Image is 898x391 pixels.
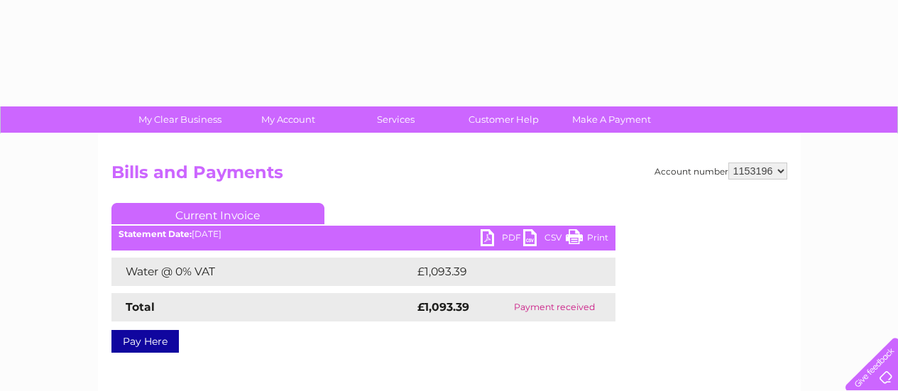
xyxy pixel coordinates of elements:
[445,106,562,133] a: Customer Help
[417,300,469,314] strong: £1,093.39
[229,106,346,133] a: My Account
[119,228,192,239] b: Statement Date:
[523,229,566,250] a: CSV
[553,106,670,133] a: Make A Payment
[111,163,787,189] h2: Bills and Payments
[111,203,324,224] a: Current Invoice
[121,106,239,133] a: My Clear Business
[337,106,454,133] a: Services
[481,229,523,250] a: PDF
[566,229,608,250] a: Print
[126,300,155,314] strong: Total
[111,258,414,286] td: Water @ 0% VAT
[111,229,615,239] div: [DATE]
[414,258,593,286] td: £1,093.39
[494,293,615,321] td: Payment received
[655,163,787,180] div: Account number
[111,330,179,353] a: Pay Here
